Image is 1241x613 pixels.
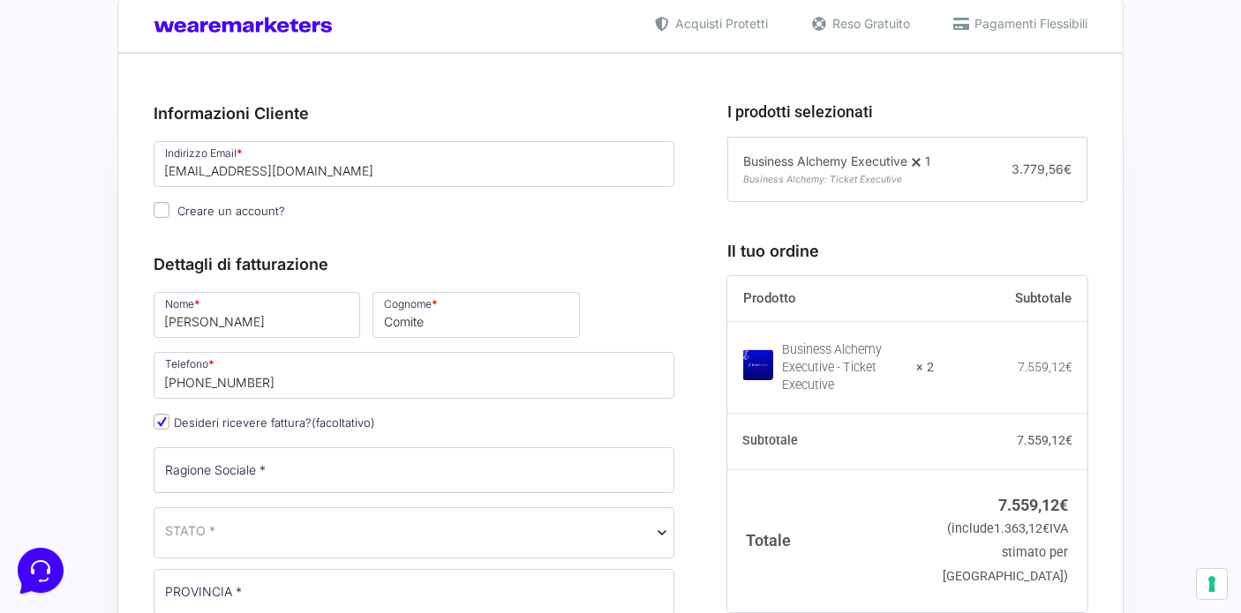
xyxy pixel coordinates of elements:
p: Aiuto [272,475,297,491]
span: Business Alchemy Executive [743,153,907,168]
span: Reso Gratuito [828,14,910,33]
p: Messaggi [153,475,200,491]
th: Subtotale [934,276,1087,322]
input: Cerca un articolo... [40,257,289,274]
span: (facoltativo) [312,415,375,430]
button: Aiuto [230,451,339,491]
th: Totale [727,469,935,611]
img: dark [85,99,120,134]
span: Creare un account? [177,204,285,218]
h3: Dettagli di fatturazione [154,252,674,276]
span: Pagamenti Flessibili [970,14,1087,33]
span: Trova una risposta [28,219,138,233]
button: Le tue preferenze relative al consenso per le tecnologie di tracciamento [1197,569,1227,599]
span: Acquisti Protetti [671,14,768,33]
bdi: 7.559,12 [998,496,1068,514]
span: € [1065,360,1072,374]
a: Apri Centro Assistenza [188,219,325,233]
th: Prodotto [727,276,935,322]
th: Subtotale [727,413,935,469]
input: Cognome * [372,292,579,338]
h3: I prodotti selezionati [727,100,1087,123]
h2: Ciao da Marketers 👋 [14,14,297,42]
bdi: 7.559,12 [1017,433,1072,447]
button: Messaggi [123,451,231,491]
p: Home [53,475,83,491]
span: Italia [165,521,663,540]
div: Business Alchemy Executive - Ticket Executive [782,341,906,394]
strong: × 2 [916,359,934,377]
h3: Informazioni Cliente [154,101,674,125]
button: Home [14,451,123,491]
span: Inizia una conversazione [115,159,260,173]
input: Indirizzo Email * [154,141,674,187]
img: dark [56,99,92,134]
span: € [1042,521,1049,536]
bdi: 7.559,12 [1018,360,1072,374]
button: Inizia una conversazione [28,148,325,183]
iframe: Customerly Messenger Launcher [14,544,67,597]
input: Telefono * [154,352,674,398]
span: STATO * [165,521,215,540]
span: Le tue conversazioni [28,71,150,85]
input: Desideri ricevere fattura?(facoltativo) [154,414,169,430]
img: dark [28,99,64,134]
img: Business Alchemy Executive - Ticket Executive [742,349,773,380]
span: 1.363,12 [994,521,1049,536]
span: Italia [154,507,674,558]
input: Nome * [154,292,360,338]
span: Business Alchemy: Ticket Executive [743,174,902,185]
span: 3.779,56 [1012,161,1072,176]
span: 1 [925,153,930,168]
span: € [1059,496,1068,514]
input: Creare un account? [154,202,169,218]
span: € [1065,433,1072,447]
input: Ragione Sociale * [154,447,674,493]
span: € [1064,161,1072,176]
small: (include IVA stimato per [GEOGRAPHIC_DATA]) [943,521,1068,584]
h3: Il tuo ordine [727,239,1087,263]
label: Desideri ricevere fattura? [154,415,375,430]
